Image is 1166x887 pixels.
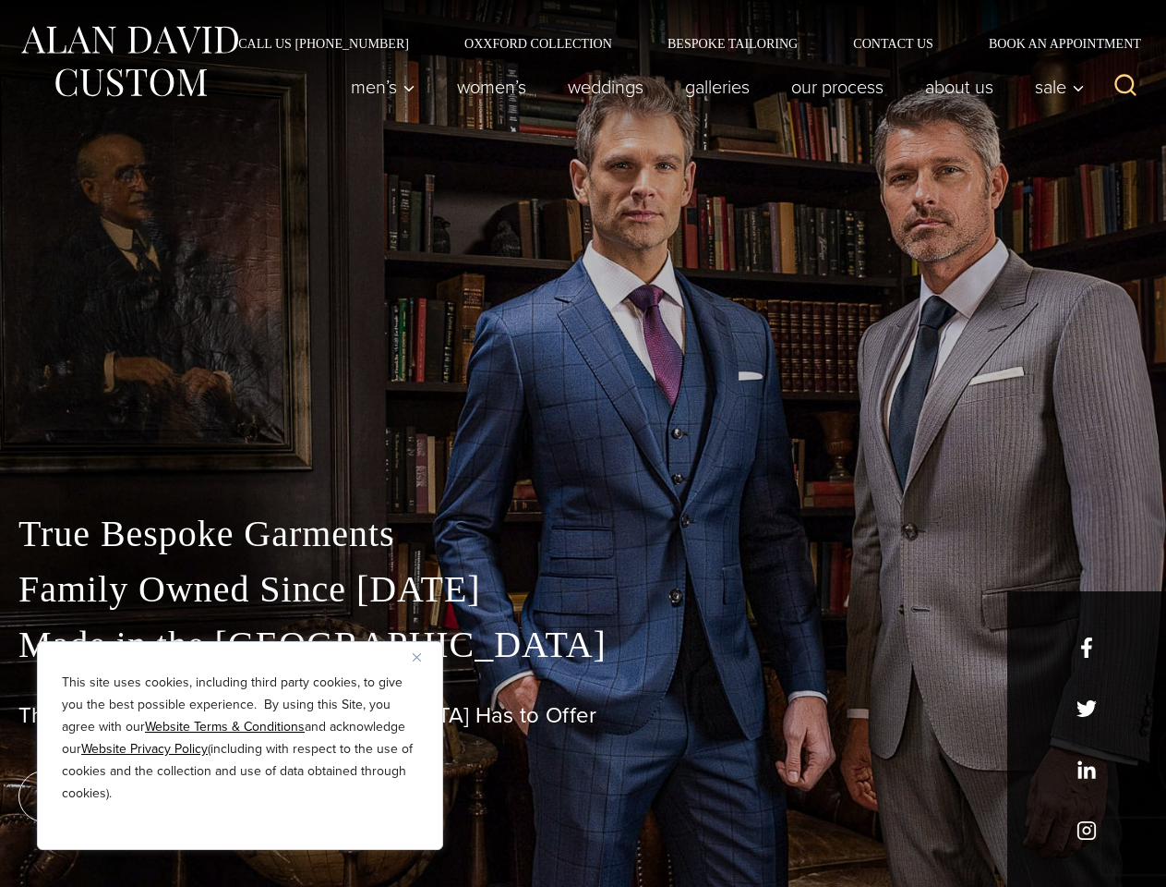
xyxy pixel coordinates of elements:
button: View Search Form [1103,65,1148,109]
a: Call Us [PHONE_NUMBER] [210,37,437,50]
a: Oxxford Collection [437,37,640,50]
a: Galleries [665,68,771,105]
nav: Secondary Navigation [210,37,1148,50]
a: Women’s [437,68,547,105]
a: Bespoke Tailoring [640,37,825,50]
a: book an appointment [18,771,277,822]
h1: The Best Custom Suits [GEOGRAPHIC_DATA] Has to Offer [18,702,1148,729]
span: Men’s [351,78,415,96]
img: Alan David Custom [18,20,240,103]
a: weddings [547,68,665,105]
span: Sale [1035,78,1085,96]
button: Close [413,646,435,668]
a: Website Terms & Conditions [145,717,305,736]
a: About Us [905,68,1015,105]
a: Book an Appointment [961,37,1148,50]
img: Close [413,653,421,662]
p: This site uses cookies, including third party cookies, to give you the best possible experience. ... [62,672,418,805]
a: Website Privacy Policy [81,739,208,759]
p: True Bespoke Garments Family Owned Since [DATE] Made in the [GEOGRAPHIC_DATA] [18,506,1148,673]
a: Our Process [771,68,905,105]
a: Contact Us [825,37,961,50]
nav: Primary Navigation [331,68,1095,105]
